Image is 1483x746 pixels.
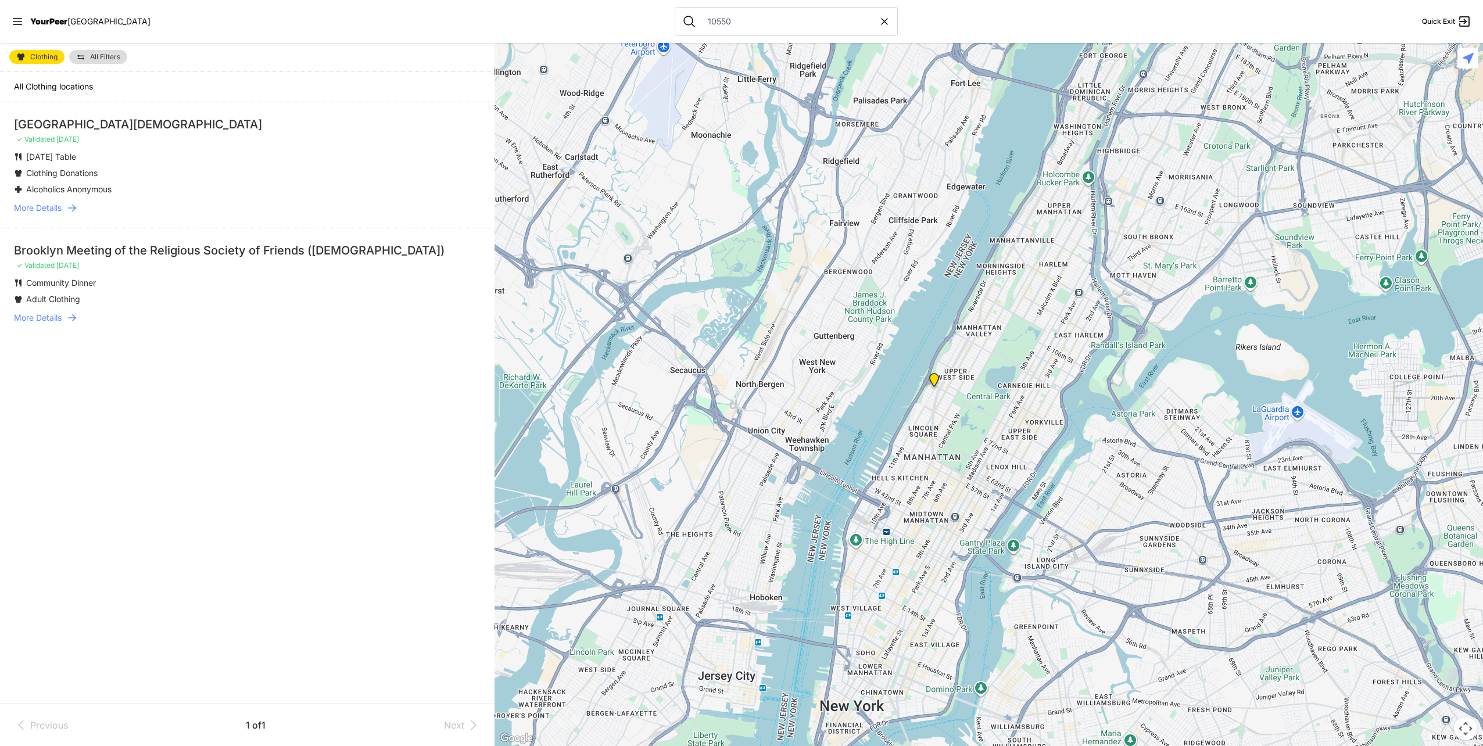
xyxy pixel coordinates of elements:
[30,16,67,26] span: YourPeer
[9,50,65,64] a: Clothing
[497,731,536,746] img: Google
[67,16,151,26] span: [GEOGRAPHIC_DATA]
[14,81,93,91] span: All Clothing locations
[69,50,127,64] a: All Filters
[246,719,252,731] span: 1
[497,731,536,746] a: Open this area in Google Maps (opens a new window)
[1422,15,1471,28] a: Quick Exit
[26,168,98,178] span: Clothing Donations
[262,719,266,731] span: 1
[1454,717,1477,740] button: Map camera controls
[14,202,481,214] a: More Details
[26,152,76,162] span: [DATE] Table
[30,53,58,60] span: Clothing
[16,261,55,270] span: ✓ Validated
[56,261,79,270] span: [DATE]
[90,53,120,60] span: All Filters
[16,135,55,144] span: ✓ Validated
[701,16,879,27] input: Search
[26,294,80,304] span: Adult Clothing
[444,718,464,732] span: Next
[14,116,481,132] div: [GEOGRAPHIC_DATA][DEMOGRAPHIC_DATA]
[30,718,68,732] span: Previous
[56,135,79,144] span: [DATE]
[14,202,62,214] span: More Details
[14,312,481,324] a: More Details
[1422,17,1455,26] span: Quick Exit
[26,278,96,288] span: Community Dinner
[14,242,481,259] div: Brooklyn Meeting of the Religious Society of Friends ([DEMOGRAPHIC_DATA])
[14,312,62,324] span: More Details
[30,18,151,25] a: YourPeer[GEOGRAPHIC_DATA]
[26,184,112,194] span: Alcoholics Anonymous
[252,719,262,731] span: of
